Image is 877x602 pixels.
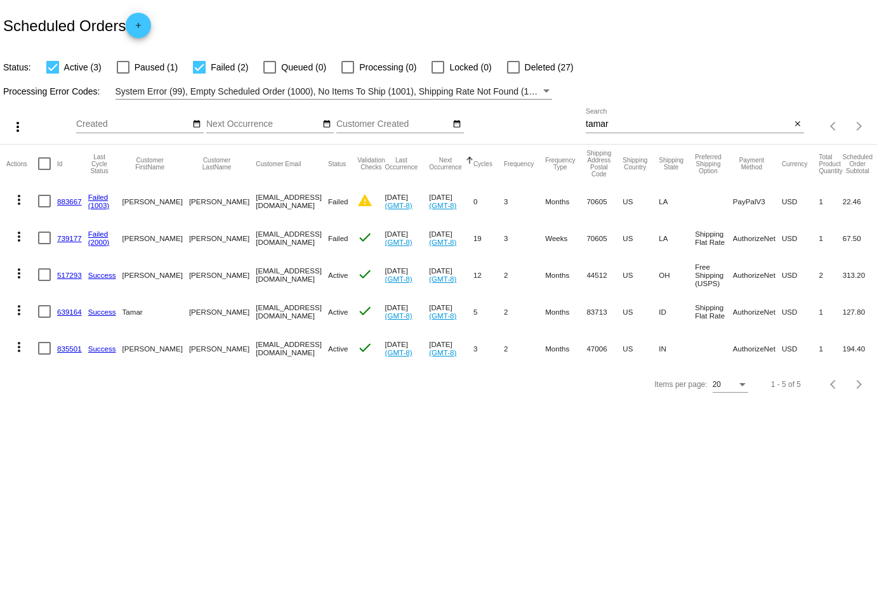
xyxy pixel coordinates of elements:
button: Change sorting for CustomerLastName [189,157,244,171]
mat-cell: 12 [473,256,504,293]
mat-cell: 70605 [586,183,623,219]
mat-cell: [EMAIL_ADDRESS][DOMAIN_NAME] [256,183,328,219]
a: Success [88,344,116,353]
span: Deleted (27) [525,60,574,75]
mat-cell: 1 [819,293,842,330]
mat-cell: 3 [504,183,545,219]
mat-cell: [EMAIL_ADDRESS][DOMAIN_NAME] [256,256,328,293]
button: Change sorting for Cycles [473,160,492,167]
button: Change sorting for CustomerFirstName [122,157,178,171]
mat-cell: [DATE] [429,293,473,330]
mat-cell: AuthorizeNet [733,293,782,330]
span: Queued (0) [281,60,326,75]
mat-cell: [EMAIL_ADDRESS][DOMAIN_NAME] [256,219,328,256]
a: (GMT-8) [429,348,456,357]
mat-icon: close [793,119,802,129]
mat-cell: Months [545,183,586,219]
mat-cell: [PERSON_NAME] [189,183,256,219]
span: Active [328,308,348,316]
mat-cell: 47006 [586,330,623,367]
a: Success [88,308,116,316]
mat-cell: 19 [473,219,504,256]
mat-cell: AuthorizeNet [733,219,782,256]
mat-cell: LA [659,183,695,219]
span: Failed [328,197,348,206]
span: Processing Error Codes: [3,86,100,96]
mat-cell: USD [782,183,819,219]
mat-icon: more_vert [11,229,27,244]
a: Success [88,271,116,279]
mat-cell: 3 [473,330,504,367]
mat-cell: 2 [504,293,545,330]
mat-cell: Months [545,256,586,293]
mat-cell: [PERSON_NAME] [189,330,256,367]
a: 883667 [57,197,82,206]
mat-cell: [PERSON_NAME] [122,256,189,293]
button: Change sorting for ShippingCountry [623,157,647,171]
mat-cell: [DATE] [429,219,473,256]
mat-icon: warning [357,193,373,208]
button: Change sorting for Status [328,160,346,167]
a: (GMT-8) [429,275,456,283]
mat-cell: [DATE] [429,256,473,293]
mat-cell: Months [545,330,586,367]
span: Paused (1) [135,60,178,75]
mat-cell: AuthorizeNet [733,330,782,367]
mat-icon: more_vert [11,266,27,281]
mat-cell: OH [659,256,695,293]
button: Change sorting for FrequencyType [545,157,575,171]
mat-cell: USD [782,219,819,256]
mat-cell: US [623,183,659,219]
mat-cell: US [623,219,659,256]
input: Created [76,119,190,129]
h2: Scheduled Orders [3,13,151,38]
mat-icon: more_vert [11,339,27,355]
mat-cell: Tamar [122,293,189,330]
button: Change sorting for ShippingState [659,157,683,171]
mat-cell: 83713 [586,293,623,330]
a: Failed [88,230,109,238]
a: (GMT-8) [385,275,412,283]
button: Change sorting for ShippingPostcode [586,150,611,178]
mat-cell: [DATE] [385,256,430,293]
mat-header-cell: Total Product Quantity [819,145,842,183]
mat-select: Items per page: [713,381,748,389]
mat-cell: US [623,293,659,330]
mat-cell: [PERSON_NAME] [122,183,189,219]
span: Failed [328,234,348,242]
mat-cell: [DATE] [385,330,430,367]
button: Change sorting for PreferredShippingOption [695,154,722,174]
mat-cell: 0 [473,183,504,219]
mat-cell: 1 [819,219,842,256]
mat-cell: [DATE] [429,183,473,219]
a: Failed [88,193,109,201]
mat-header-cell: Validation Checks [357,145,385,183]
mat-cell: USD [782,293,819,330]
button: Clear [791,118,804,131]
mat-header-cell: Actions [6,145,38,183]
mat-cell: 3 [504,219,545,256]
mat-icon: check [357,303,373,318]
mat-cell: [PERSON_NAME] [189,256,256,293]
a: 835501 [57,344,82,353]
a: 517293 [57,271,82,279]
button: Change sorting for CurrencyIso [782,160,808,167]
a: 739177 [57,234,82,242]
div: Items per page: [654,380,707,389]
mat-cell: [EMAIL_ADDRESS][DOMAIN_NAME] [256,330,328,367]
mat-icon: more_vert [10,119,25,134]
button: Change sorting for LastProcessingCycleId [88,154,111,174]
button: Change sorting for LastOccurrenceUtc [385,157,418,171]
a: (GMT-8) [429,238,456,246]
mat-cell: AuthorizeNet [733,256,782,293]
input: Customer Created [336,119,451,129]
mat-cell: Months [545,293,586,330]
mat-cell: [EMAIL_ADDRESS][DOMAIN_NAME] [256,293,328,330]
span: Active [328,271,348,279]
mat-cell: LA [659,219,695,256]
mat-cell: USD [782,256,819,293]
input: Search [586,119,791,129]
button: Change sorting for PaymentMethod.Type [733,157,770,171]
mat-cell: 2 [819,256,842,293]
mat-icon: more_vert [11,303,27,318]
